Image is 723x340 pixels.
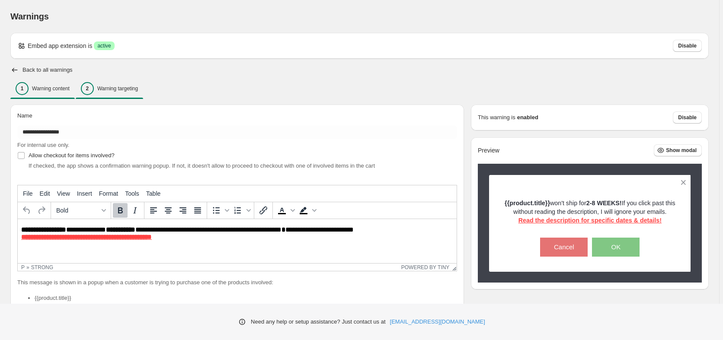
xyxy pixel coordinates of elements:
[57,190,70,197] span: View
[18,219,457,263] iframe: Rich Text Area
[504,199,676,225] p: won't ship for If you click past this without reading the description, I will ignore your emails.
[128,203,142,218] button: Italic
[478,147,499,154] h2: Preview
[81,82,94,95] div: 2
[673,111,702,124] button: Disable
[209,203,230,218] div: Bullet list
[230,203,252,218] div: Numbered list
[540,238,588,257] button: Cancel
[113,203,128,218] button: Bold
[390,318,485,326] a: [EMAIL_ADDRESS][DOMAIN_NAME]
[10,12,49,21] span: Warnings
[678,114,697,121] span: Disable
[654,144,702,156] button: Show modal
[53,203,109,218] button: Formats
[21,264,25,270] div: p
[28,41,92,50] p: Embed app extension is
[29,152,115,159] span: Allow checkout for items involved?
[125,190,139,197] span: Tools
[256,203,271,218] button: Insert/edit link
[56,207,99,214] span: Bold
[26,264,29,270] div: »
[10,79,75,98] button: 1Warning content
[17,278,457,287] p: This message is shown in a popup when a customer is trying to purchase one of the products involved:
[99,190,118,197] span: Format
[146,190,160,197] span: Table
[23,190,33,197] span: File
[22,67,73,73] h2: Back to all warnings
[673,40,702,52] button: Disable
[518,217,662,224] span: Read the description for specific dates & details!
[505,200,550,207] strong: {{product.title}}
[29,162,375,169] span: If checked, the app shows a confirmation warning popup. If not, it doesn't allow to proceed to ch...
[586,200,622,207] strong: 2-8 WEEKS!
[161,203,176,218] button: Align center
[275,203,296,218] div: Text color
[678,42,697,49] span: Disable
[296,203,318,218] div: Background color
[517,113,538,122] strong: enabled
[401,264,450,270] a: Powered by Tiny
[449,264,457,271] div: Resize
[146,203,161,218] button: Align left
[77,190,92,197] span: Insert
[666,147,697,154] span: Show modal
[76,79,143,98] button: 2Warning targeting
[17,112,32,119] span: Name
[190,203,205,218] button: Justify
[35,294,457,302] li: {{product.title}}
[592,238,640,257] button: OK
[97,85,138,92] p: Warning targeting
[17,142,69,148] span: For internal use only.
[478,113,515,122] p: This warning is
[32,85,70,92] p: Warning content
[40,190,50,197] span: Edit
[19,203,34,218] button: Undo
[31,264,53,270] div: strong
[16,82,29,95] div: 1
[34,203,49,218] button: Redo
[97,42,111,49] span: active
[176,203,190,218] button: Align right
